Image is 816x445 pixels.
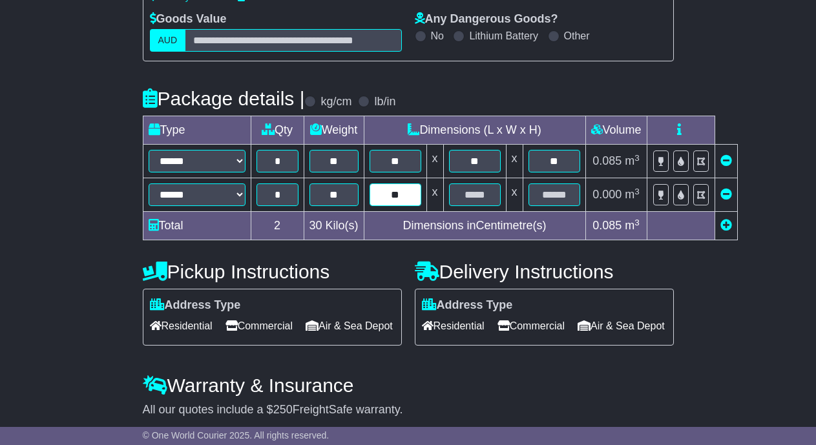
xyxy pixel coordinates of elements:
span: 0.085 [592,219,622,232]
div: All our quotes include a $ FreightSafe warranty. [143,403,674,417]
span: 30 [309,219,322,232]
label: Other [564,30,590,42]
td: x [506,178,523,212]
span: 250 [273,403,293,416]
h4: Pickup Instructions [143,261,402,282]
label: lb/in [374,95,395,109]
span: m [625,154,640,167]
sup: 3 [634,218,640,227]
label: Any Dangerous Goods? [415,12,558,26]
td: Dimensions in Centimetre(s) [364,212,585,240]
td: Qty [251,116,304,145]
label: Address Type [150,298,241,313]
td: Total [143,212,251,240]
h4: Warranty & Insurance [143,375,674,396]
label: kg/cm [320,95,351,109]
label: No [431,30,444,42]
span: m [625,219,640,232]
span: 0.000 [592,188,622,201]
span: Residential [422,316,485,336]
td: x [426,145,443,178]
sup: 3 [634,153,640,163]
td: Dimensions (L x W x H) [364,116,585,145]
label: Address Type [422,298,513,313]
td: Kilo(s) [304,212,364,240]
label: AUD [150,29,186,52]
label: Lithium Battery [469,30,538,42]
span: Residential [150,316,213,336]
a: Remove this item [720,154,732,167]
td: Type [143,116,251,145]
h4: Package details | [143,88,305,109]
sup: 3 [634,187,640,196]
td: Volume [585,116,647,145]
td: x [426,178,443,212]
td: Weight [304,116,364,145]
label: Goods Value [150,12,227,26]
a: Remove this item [720,188,732,201]
span: Air & Sea Depot [578,316,665,336]
span: Air & Sea Depot [306,316,393,336]
td: 2 [251,212,304,240]
span: 0.085 [592,154,622,167]
a: Add new item [720,219,732,232]
span: m [625,188,640,201]
td: x [506,145,523,178]
span: Commercial [225,316,293,336]
span: Commercial [497,316,565,336]
span: © One World Courier 2025. All rights reserved. [143,430,330,440]
h4: Delivery Instructions [415,261,674,282]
